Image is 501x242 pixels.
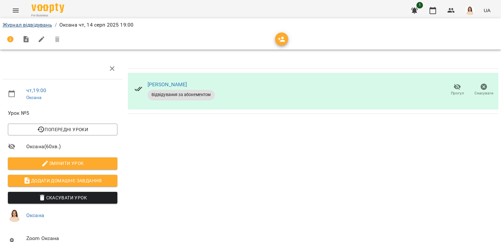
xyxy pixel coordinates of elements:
a: [PERSON_NAME] [148,81,187,88]
a: Оксана [26,212,44,218]
button: Прогул [444,81,471,99]
nav: breadcrumb [3,21,498,29]
span: Оксана ( 60 хв. ) [26,143,117,151]
button: Menu [8,3,24,18]
img: Voopty Logo [31,3,64,13]
button: Попередні уроки [8,124,117,135]
span: Скасувати [474,91,493,96]
button: Скасувати [471,81,497,99]
span: Прогул [451,91,464,96]
button: Додати домашнє завдання [8,175,117,187]
span: For Business [31,13,64,18]
span: Змінити урок [13,159,112,167]
span: Додати домашнє завдання [13,177,112,185]
span: Урок №5 [8,109,117,117]
p: Оксана чт, 14 серп 2025 19:00 [59,21,133,29]
button: Скасувати Урок [8,192,117,204]
span: Попередні уроки [13,126,112,133]
img: 76124efe13172d74632d2d2d3678e7ed.png [8,209,21,222]
a: Оксана [26,95,41,100]
a: чт , 19:00 [26,87,46,93]
a: Журнал відвідувань [3,22,52,28]
li: / [55,21,57,29]
button: UA [481,4,493,16]
span: UA [484,7,491,14]
button: Змінити урок [8,157,117,169]
span: 1 [416,2,423,9]
span: Скасувати Урок [13,194,112,202]
span: Відвідування за абонементом [148,92,215,98]
img: 76124efe13172d74632d2d2d3678e7ed.png [465,6,474,15]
